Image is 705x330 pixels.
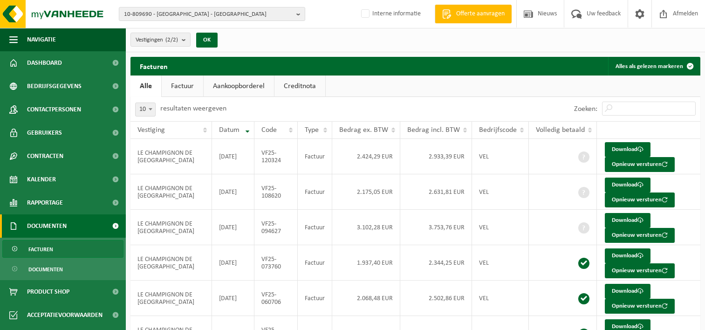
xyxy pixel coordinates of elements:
[298,139,332,174] td: Factuur
[130,245,212,281] td: LE CHAMPIGNON DE [GEOGRAPHIC_DATA]
[274,76,325,97] a: Creditnota
[27,121,62,144] span: Gebruikers
[136,103,155,116] span: 10
[454,9,507,19] span: Offerte aanvragen
[212,139,254,174] td: [DATE]
[130,281,212,316] td: LE CHAMPIGNON DE [GEOGRAPHIC_DATA]
[332,245,400,281] td: 1.937,40 EUR
[27,98,81,121] span: Contactpersonen
[27,51,62,75] span: Dashboard
[27,144,63,168] span: Contracten
[212,281,254,316] td: [DATE]
[28,241,53,258] span: Facturen
[608,57,699,76] button: Alles als gelezen markeren
[261,126,277,134] span: Code
[605,213,650,228] a: Download
[2,240,123,258] a: Facturen
[472,281,529,316] td: VEL
[196,33,218,48] button: OK
[27,280,69,303] span: Product Shop
[136,33,178,47] span: Vestigingen
[254,174,298,210] td: VF25-108620
[472,174,529,210] td: VEL
[472,139,529,174] td: VEL
[605,284,650,299] a: Download
[254,139,298,174] td: VF25-120324
[332,174,400,210] td: 2.175,05 EUR
[219,126,240,134] span: Datum
[27,303,103,327] span: Acceptatievoorwaarden
[212,210,254,245] td: [DATE]
[162,76,203,97] a: Factuur
[27,168,56,191] span: Kalender
[27,214,67,238] span: Documenten
[407,126,460,134] span: Bedrag incl. BTW
[400,210,472,245] td: 3.753,76 EUR
[359,7,421,21] label: Interne informatie
[298,174,332,210] td: Factuur
[298,245,332,281] td: Factuur
[130,139,212,174] td: LE CHAMPIGNON DE [GEOGRAPHIC_DATA]
[27,75,82,98] span: Bedrijfsgegevens
[400,281,472,316] td: 2.502,86 EUR
[212,174,254,210] td: [DATE]
[605,157,675,172] button: Opnieuw versturen
[605,263,675,278] button: Opnieuw versturen
[605,299,675,314] button: Opnieuw versturen
[435,5,512,23] a: Offerte aanvragen
[305,126,319,134] span: Type
[605,228,675,243] button: Opnieuw versturen
[212,245,254,281] td: [DATE]
[130,33,191,47] button: Vestigingen(2/2)
[28,261,63,278] span: Documenten
[130,174,212,210] td: LE CHAMPIGNON DE [GEOGRAPHIC_DATA]
[298,210,332,245] td: Factuur
[130,57,177,75] h2: Facturen
[27,191,63,214] span: Rapportage
[605,142,650,157] a: Download
[27,28,56,51] span: Navigatie
[124,7,293,21] span: 10-809690 - [GEOGRAPHIC_DATA] - [GEOGRAPHIC_DATA]
[130,210,212,245] td: LE CHAMPIGNON DE [GEOGRAPHIC_DATA]
[479,126,517,134] span: Bedrijfscode
[165,37,178,43] count: (2/2)
[605,248,650,263] a: Download
[574,105,597,113] label: Zoeken:
[400,245,472,281] td: 2.344,25 EUR
[204,76,274,97] a: Aankoopborderel
[254,210,298,245] td: VF25-094627
[605,178,650,192] a: Download
[119,7,305,21] button: 10-809690 - [GEOGRAPHIC_DATA] - [GEOGRAPHIC_DATA]
[400,139,472,174] td: 2.933,39 EUR
[536,126,585,134] span: Volledig betaald
[400,174,472,210] td: 2.631,81 EUR
[254,245,298,281] td: VF25-073760
[472,210,529,245] td: VEL
[298,281,332,316] td: Factuur
[130,76,161,97] a: Alle
[137,126,165,134] span: Vestiging
[332,139,400,174] td: 2.424,29 EUR
[254,281,298,316] td: VF25-060706
[605,192,675,207] button: Opnieuw versturen
[160,105,226,112] label: resultaten weergeven
[472,245,529,281] td: VEL
[332,281,400,316] td: 2.068,48 EUR
[2,260,123,278] a: Documenten
[339,126,388,134] span: Bedrag ex. BTW
[332,210,400,245] td: 3.102,28 EUR
[135,103,156,117] span: 10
